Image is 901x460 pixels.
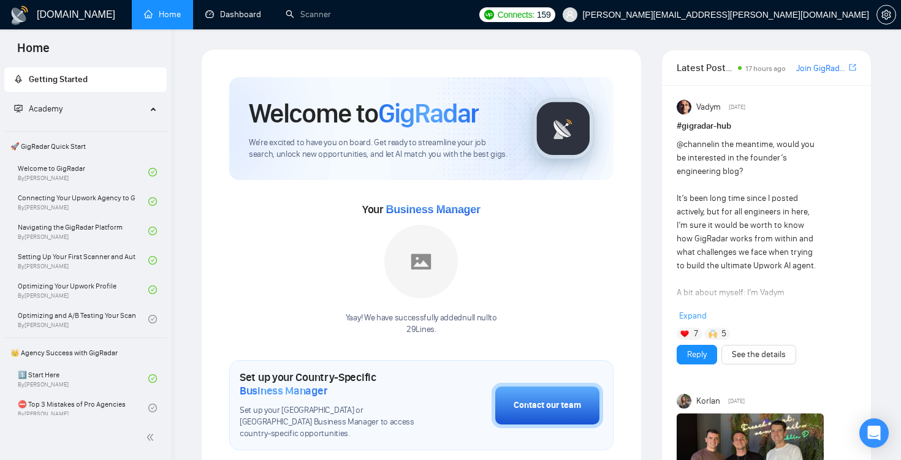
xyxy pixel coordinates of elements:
[677,100,691,115] img: Vadym
[537,8,550,21] span: 159
[346,312,497,336] div: Yaay! We have successfully added null null to
[4,67,167,92] li: Getting Started
[148,168,157,176] span: check-circle
[709,330,717,338] img: 🙌
[18,365,148,392] a: 1️⃣ Start HereBy[PERSON_NAME]
[796,62,846,75] a: Join GigRadar Slack Community
[14,75,23,83] span: rocket
[14,104,23,113] span: fund-projection-screen
[6,134,165,159] span: 🚀 GigRadar Quick Start
[249,137,513,160] span: We're excited to have you on board. Get ready to streamline your job search, unlock new opportuni...
[146,431,158,443] span: double-left
[514,399,581,412] div: Contact our team
[18,247,148,274] a: Setting Up Your First Scanner and Auto-BidderBy[PERSON_NAME]
[14,104,63,114] span: Academy
[148,227,157,235] span: check-circle
[492,383,603,428] button: Contact our team
[729,102,745,113] span: [DATE]
[677,139,713,149] span: @channel
[29,104,63,114] span: Academy
[29,74,88,85] span: Getting Started
[677,119,856,133] h1: # gigradar-hub
[849,62,856,74] a: export
[721,328,726,340] span: 5
[484,10,494,20] img: upwork-logo.png
[6,341,165,365] span: 👑 Agency Success with GigRadar
[18,217,148,244] a: Navigating the GigRadar PlatformBy[PERSON_NAME]
[386,203,480,216] span: Business Manager
[566,10,574,19] span: user
[7,39,59,65] span: Home
[144,9,181,20] a: homeHome
[10,6,29,25] img: logo
[849,62,856,72] span: export
[18,394,148,421] a: ⛔ Top 3 Mistakes of Pro AgenciesBy[PERSON_NAME]
[680,330,689,338] img: ❤️
[286,9,331,20] a: searchScanner
[745,64,786,73] span: 17 hours ago
[148,374,157,383] span: check-circle
[533,98,594,159] img: gigradar-logo.png
[728,396,745,407] span: [DATE]
[677,394,691,409] img: Korlan
[148,315,157,323] span: check-circle
[18,188,148,215] a: Connecting Your Upwork Agency to GigRadarBy[PERSON_NAME]
[694,328,698,340] span: 7
[18,306,148,333] a: Optimizing and A/B Testing Your Scanner for Better ResultsBy[PERSON_NAME]
[362,203,481,216] span: Your
[677,345,717,364] button: Reply
[876,5,896,25] button: setting
[240,405,430,440] span: Set up your [GEOGRAPHIC_DATA] or [GEOGRAPHIC_DATA] Business Manager to access country-specific op...
[679,311,707,321] span: Expand
[696,100,721,114] span: Vadym
[148,404,157,412] span: check-circle
[677,60,735,75] span: Latest Posts from the GigRadar Community
[148,256,157,265] span: check-circle
[249,97,479,130] h1: Welcome to
[240,371,430,398] h1: Set up your Country-Specific
[732,348,786,361] a: See the details
[721,345,796,364] button: See the details
[18,159,148,186] a: Welcome to GigRadarBy[PERSON_NAME]
[859,418,889,448] div: Open Intercom Messenger
[240,384,327,398] span: Business Manager
[148,285,157,294] span: check-circle
[384,225,458,298] img: placeholder.png
[148,197,157,206] span: check-circle
[205,9,261,20] a: dashboardDashboard
[687,348,707,361] a: Reply
[378,97,479,130] span: GigRadar
[498,8,534,21] span: Connects:
[696,394,720,408] span: Korlan
[346,324,497,336] p: 29Lines .
[876,10,896,20] a: setting
[18,276,148,303] a: Optimizing Your Upwork ProfileBy[PERSON_NAME]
